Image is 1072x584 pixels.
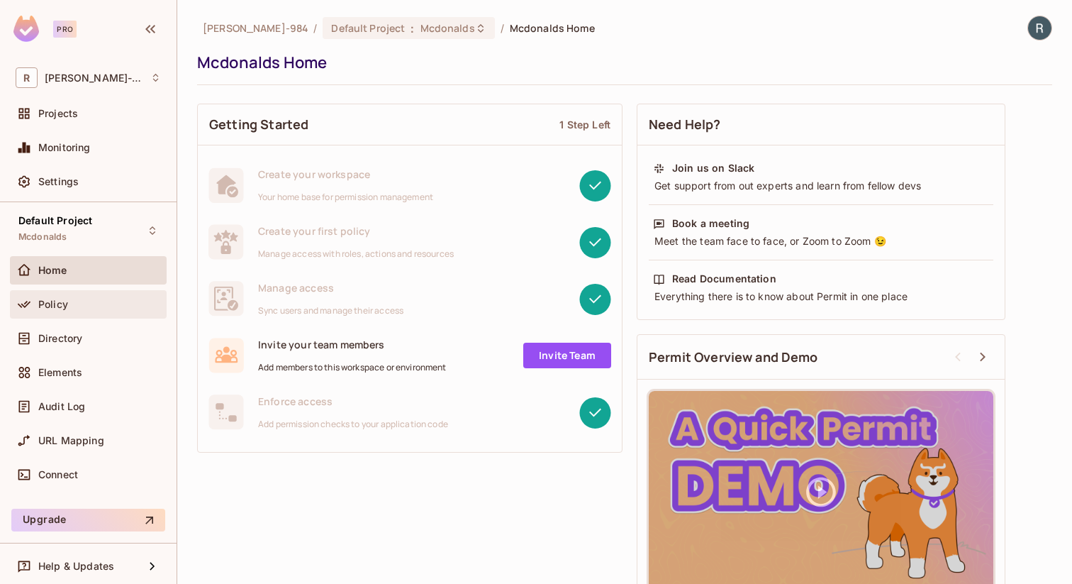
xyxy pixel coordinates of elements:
[258,224,454,238] span: Create your first policy
[38,108,78,119] span: Projects
[1028,16,1051,40] img: Ritik Gariya
[672,216,749,231] div: Book a meeting
[672,161,754,175] div: Join us on Slack
[410,23,415,34] span: :
[501,21,504,35] li: /
[258,305,403,316] span: Sync users and manage their access
[523,343,611,368] a: Invite Team
[38,265,67,276] span: Home
[258,362,447,373] span: Add members to this workspace or environment
[38,367,82,378] span: Elements
[672,272,776,286] div: Read Documentation
[559,118,610,131] div: 1 Step Left
[197,52,1045,73] div: Mcdonalds Home
[13,16,39,42] img: SReyMgAAAABJRU5ErkJggg==
[649,348,818,366] span: Permit Overview and Demo
[653,179,989,193] div: Get support from out experts and learn from fellow devs
[653,234,989,248] div: Meet the team face to face, or Zoom to Zoom 😉
[16,67,38,88] span: R
[11,509,165,531] button: Upgrade
[38,333,82,344] span: Directory
[649,116,721,133] span: Need Help?
[258,338,447,351] span: Invite your team members
[18,231,67,243] span: Mcdonalds
[38,401,85,412] span: Audit Log
[258,192,433,203] span: Your home base for permission management
[38,469,78,480] span: Connect
[38,561,114,572] span: Help & Updates
[258,167,433,181] span: Create your workspace
[38,435,104,446] span: URL Mapping
[38,142,91,153] span: Monitoring
[203,21,308,35] span: the active workspace
[18,215,92,226] span: Default Project
[420,21,475,35] span: Mcdonalds
[258,281,403,294] span: Manage access
[510,21,595,35] span: Mcdonalds Home
[45,72,143,84] span: Workspace: Ritik-984
[38,176,79,187] span: Settings
[258,248,454,260] span: Manage access with roles, actions and resources
[53,21,77,38] div: Pro
[258,395,448,408] span: Enforce access
[331,21,405,35] span: Default Project
[258,419,448,430] span: Add permission checks to your application code
[313,21,317,35] li: /
[209,116,308,133] span: Getting Started
[38,299,68,310] span: Policy
[653,290,989,304] div: Everything there is to know about Permit in one place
